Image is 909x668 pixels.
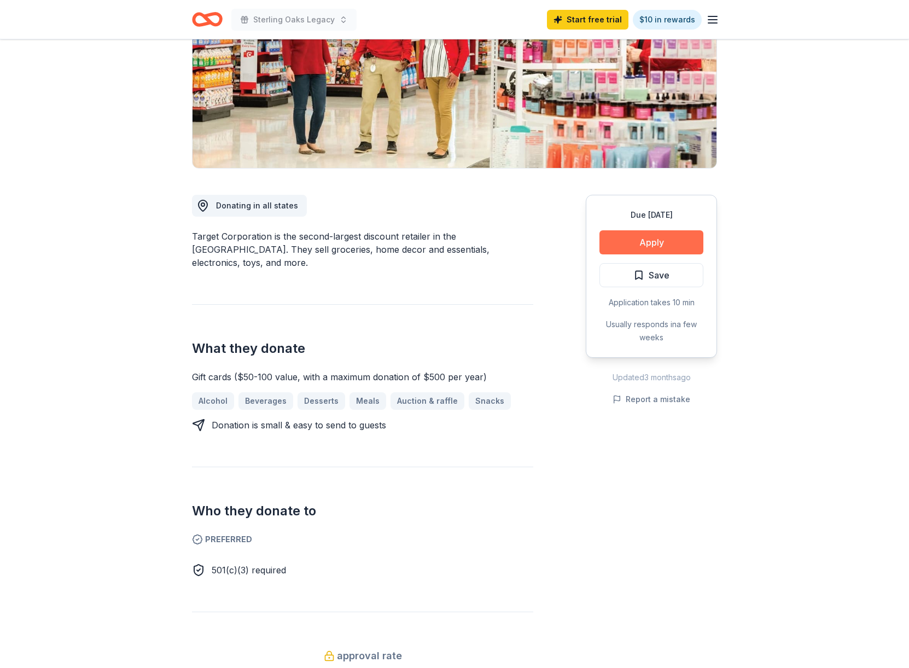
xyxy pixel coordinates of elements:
button: Apply [599,230,703,254]
div: Application takes 10 min [599,296,703,309]
span: Preferred [192,533,533,546]
button: Save [599,263,703,287]
a: Snacks [469,392,511,410]
a: Auction & raffle [391,392,464,410]
a: Beverages [238,392,293,410]
div: Updated 3 months ago [586,371,717,384]
button: Sterling Oaks Legacy [231,9,357,31]
a: Desserts [298,392,345,410]
div: Target Corporation is the second-largest discount retailer in the [GEOGRAPHIC_DATA]. They sell gr... [192,230,533,269]
h2: What they donate [192,340,533,357]
h2: Who they donate to [192,502,533,520]
button: Report a mistake [613,393,690,406]
div: Due [DATE] [599,208,703,222]
a: Start free trial [547,10,628,30]
div: Donation is small & easy to send to guests [212,419,386,432]
span: approval rate [337,647,402,665]
a: Meals [349,392,386,410]
a: $10 in rewards [633,10,702,30]
div: Usually responds in a few weeks [599,318,703,344]
span: Donating in all states [216,201,298,210]
a: Home [192,7,223,32]
span: 501(c)(3) required [212,565,286,576]
div: Gift cards ($50-100 value, with a maximum donation of $500 per year) [192,370,533,384]
span: Sterling Oaks Legacy [253,13,335,26]
a: Alcohol [192,392,234,410]
span: Save [649,268,669,282]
